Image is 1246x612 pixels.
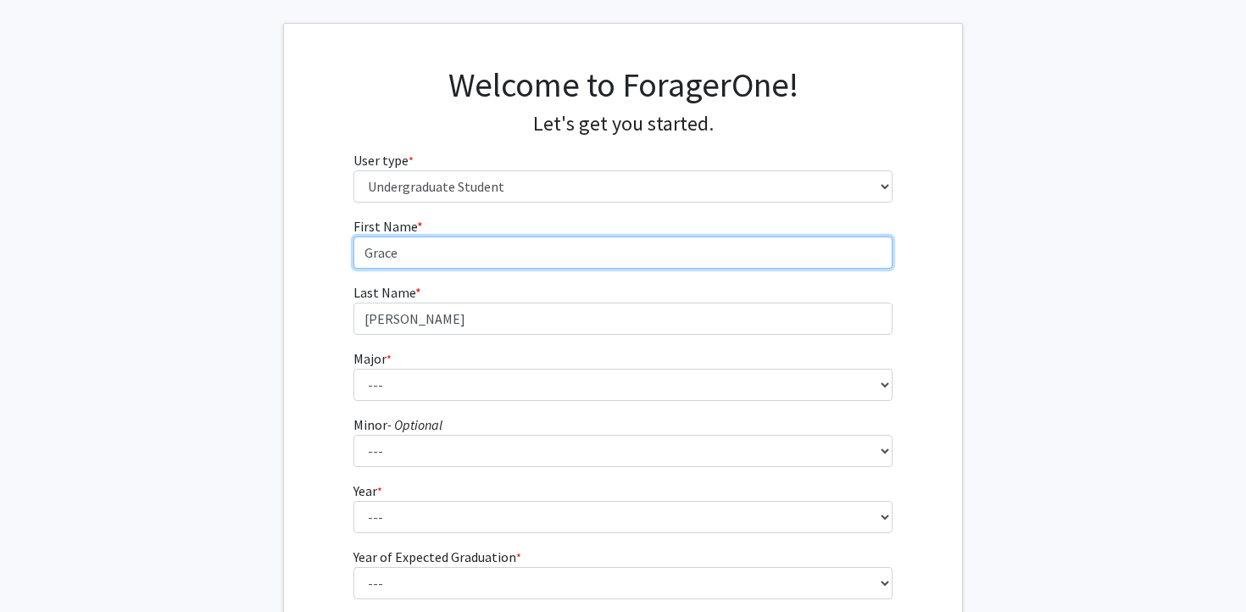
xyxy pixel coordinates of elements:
h1: Welcome to ForagerOne! [353,64,893,105]
i: - Optional [387,416,442,433]
span: First Name [353,218,417,235]
label: Minor [353,414,442,435]
label: Year [353,481,382,501]
label: Year of Expected Graduation [353,547,521,567]
iframe: Chat [13,536,72,599]
label: Major [353,348,392,369]
h4: Let's get you started. [353,112,893,136]
span: Last Name [353,284,415,301]
label: User type [353,150,414,170]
